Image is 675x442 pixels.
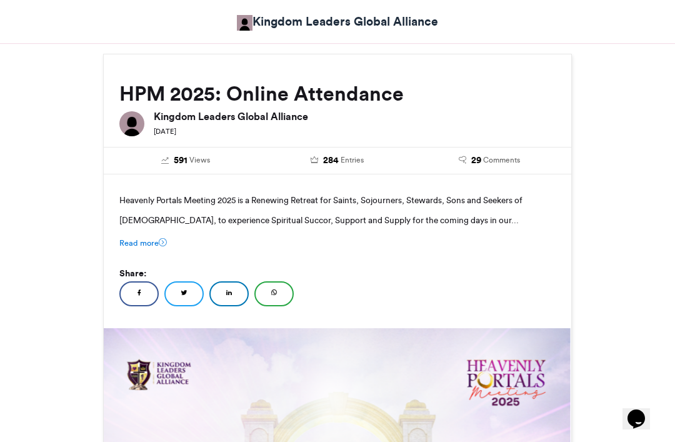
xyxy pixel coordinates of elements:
iframe: chat widget [622,392,662,429]
span: 29 [471,154,481,168]
span: Comments [483,154,520,166]
h2: HPM 2025: Online Attendance [119,83,556,105]
span: 284 [323,154,339,168]
img: Kingdom Leaders Global Alliance [237,15,252,31]
h6: Kingdom Leaders Global Alliance [154,111,556,121]
img: Kingdom Leaders Global Alliance [119,111,144,136]
a: 284 Entries [271,154,404,168]
span: Views [189,154,210,166]
span: 591 [174,154,187,168]
h5: Share: [119,265,556,281]
a: 29 Comments [422,154,556,168]
a: Kingdom Leaders Global Alliance [237,13,438,31]
small: [DATE] [154,127,176,136]
a: 591 Views [119,154,252,168]
p: Heavenly Portals Meeting 2025 is a Renewing Retreat for Saints, Sojourners, Stewards, Sons and Se... [119,190,556,230]
span: Entries [341,154,364,166]
a: Read more [119,237,167,249]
